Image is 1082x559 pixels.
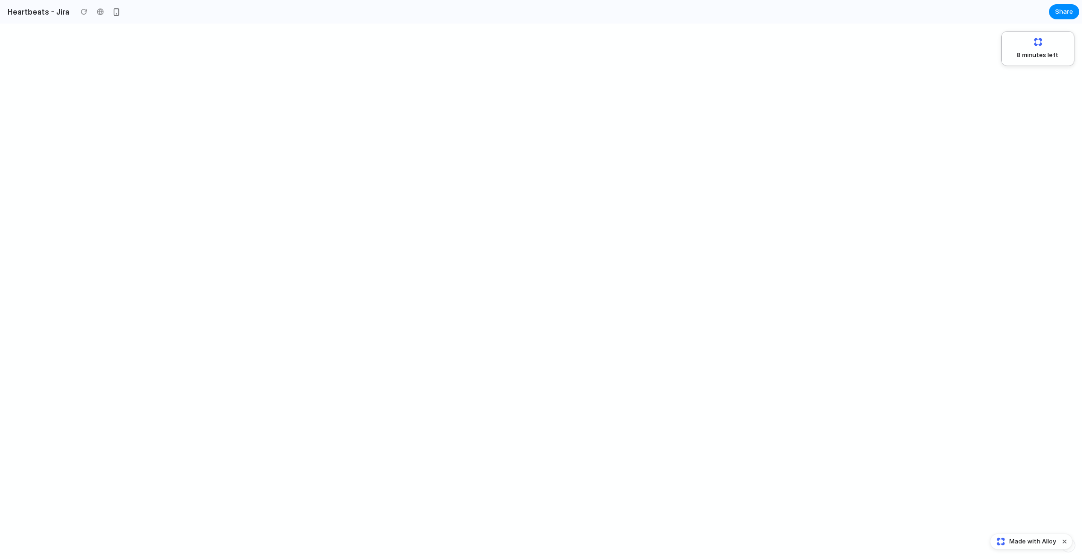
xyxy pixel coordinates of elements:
[4,6,69,17] h2: Heartbeats - Jira
[1009,537,1056,546] span: Made with Alloy
[1059,536,1070,547] button: Dismiss watermark
[1049,4,1079,19] button: Share
[1055,7,1073,17] span: Share
[990,537,1057,546] a: Made with Alloy
[1010,50,1058,60] span: 8 minutes left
